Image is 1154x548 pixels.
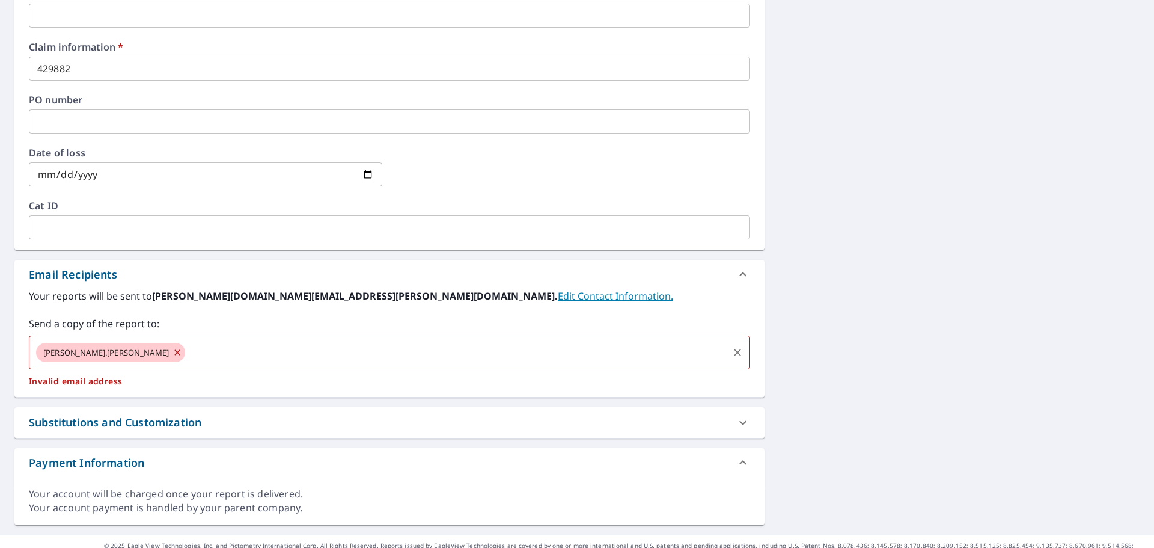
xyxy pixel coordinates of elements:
[558,289,673,303] a: EditContactInfo
[14,407,765,438] div: Substitutions and Customization
[29,501,750,515] div: Your account payment is handled by your parent company.
[14,260,765,289] div: Email Recipients
[29,316,750,331] label: Send a copy of the report to:
[29,95,750,105] label: PO number
[29,42,750,52] label: Claim information
[729,344,746,361] button: Clear
[29,148,382,158] label: Date of loss
[36,347,176,359] span: [PERSON_NAME].[PERSON_NAME]
[152,289,558,303] b: [PERSON_NAME][DOMAIN_NAME][EMAIL_ADDRESS][PERSON_NAME][DOMAIN_NAME].
[36,343,185,362] div: [PERSON_NAME].[PERSON_NAME]
[29,376,750,387] p: Invalid email address
[29,414,201,431] div: Substitutions and Customization
[29,289,750,303] label: Your reports will be sent to
[29,487,750,501] div: Your account will be charged once your report is delivered.
[29,201,750,211] label: Cat ID
[14,448,765,477] div: Payment Information
[29,455,144,471] div: Payment Information
[29,266,117,283] div: Email Recipients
